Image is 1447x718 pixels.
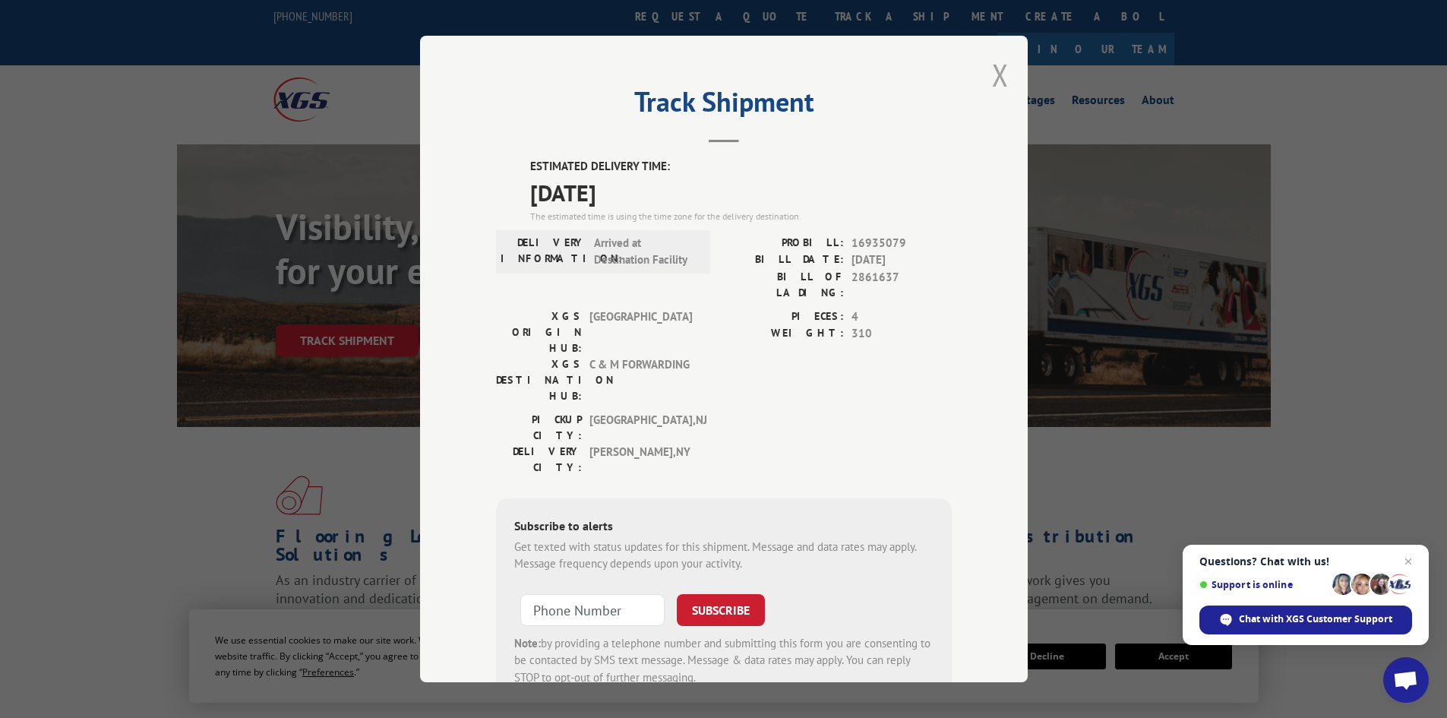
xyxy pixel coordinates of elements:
[589,412,692,444] span: [GEOGRAPHIC_DATA] , NJ
[1199,579,1327,590] span: Support is online
[496,444,582,476] label: DELIVERY CITY:
[1239,612,1392,626] span: Chat with XGS Customer Support
[677,594,765,626] button: SUBSCRIBE
[514,517,934,539] div: Subscribe to alerts
[514,539,934,573] div: Get texted with status updates for this shipment. Message and data rates may apply. Message frequ...
[724,251,844,269] label: BILL DATE:
[589,356,692,404] span: C & M FORWARDING
[530,158,952,176] label: ESTIMATED DELIVERY TIME:
[496,91,952,120] h2: Track Shipment
[520,594,665,626] input: Phone Number
[724,325,844,343] label: WEIGHT:
[501,235,586,269] label: DELIVERY INFORMATION:
[594,235,697,269] span: Arrived at Destination Facility
[724,269,844,301] label: BILL OF LADING:
[851,308,952,326] span: 4
[992,55,1009,95] button: Close modal
[1383,657,1429,703] div: Open chat
[589,308,692,356] span: [GEOGRAPHIC_DATA]
[514,636,541,650] strong: Note:
[496,412,582,444] label: PICKUP CITY:
[851,269,952,301] span: 2861637
[589,444,692,476] span: [PERSON_NAME] , NY
[530,176,952,210] span: [DATE]
[1199,555,1412,568] span: Questions? Chat with us!
[496,356,582,404] label: XGS DESTINATION HUB:
[496,308,582,356] label: XGS ORIGIN HUB:
[530,210,952,223] div: The estimated time is using the time zone for the delivery destination.
[724,235,844,252] label: PROBILL:
[1399,552,1417,571] span: Close chat
[514,635,934,687] div: by providing a telephone number and submitting this form you are consenting to be contacted by SM...
[851,235,952,252] span: 16935079
[724,308,844,326] label: PIECES:
[851,251,952,269] span: [DATE]
[851,325,952,343] span: 310
[1199,606,1412,634] div: Chat with XGS Customer Support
